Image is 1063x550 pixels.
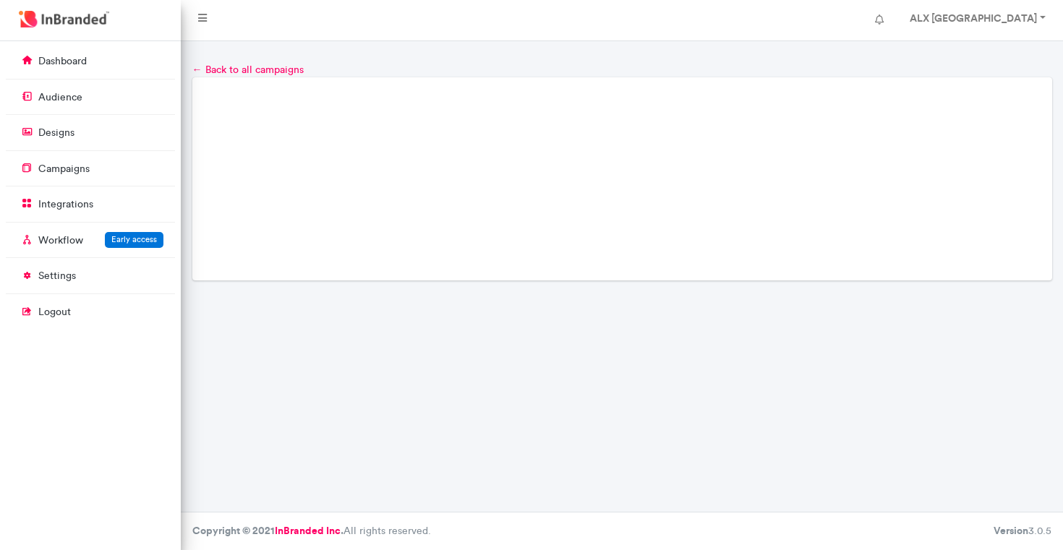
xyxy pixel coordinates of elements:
a: ALX [GEOGRAPHIC_DATA] [895,6,1057,35]
strong: Copyright © 2021 . [192,524,343,537]
a: integrations [6,190,175,218]
p: integrations [38,197,93,212]
p: dashboard [38,54,87,69]
a: InBranded Inc [275,524,341,537]
a: WorkflowEarly access [6,226,175,254]
a: audience [6,83,175,111]
div: 3.0.5 [994,524,1051,538]
p: logout [38,305,71,319]
img: InBranded Logo [15,7,113,31]
p: settings [38,269,76,283]
p: Workflow [38,233,83,248]
p: designs [38,126,74,140]
p: audience [38,90,82,105]
strong: ALX [GEOGRAPHIC_DATA] [910,12,1037,25]
a: dashboard [6,47,175,74]
span: Early access [111,234,157,244]
a: ← Back to all campaigns [192,64,304,76]
a: designs [6,119,175,146]
b: Version [994,524,1028,537]
footer: All rights reserved. [181,512,1063,550]
a: campaigns [6,155,175,182]
p: campaigns [38,162,90,176]
a: settings [6,262,175,289]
